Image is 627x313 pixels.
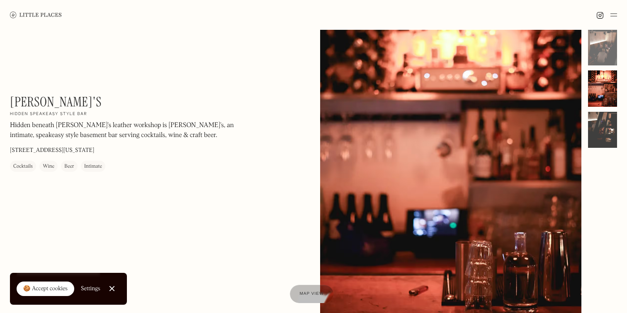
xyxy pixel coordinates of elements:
[64,162,74,171] div: Beer
[13,162,33,171] div: Cocktails
[43,162,54,171] div: Wine
[10,94,102,110] h1: [PERSON_NAME]'s
[10,111,87,117] h2: Hidden speakeasy style bar
[10,120,234,140] p: Hidden beneath [PERSON_NAME]'s leather workshop is [PERSON_NAME]'s, an intimate, speakeasy style ...
[23,285,68,293] div: 🍪 Accept cookies
[104,280,120,297] a: Close Cookie Popup
[17,282,74,296] a: 🍪 Accept cookies
[84,162,102,171] div: Intimate
[290,285,334,303] a: Map view
[81,279,100,298] a: Settings
[300,291,324,296] span: Map view
[81,286,100,291] div: Settings
[10,146,94,155] p: [STREET_ADDRESS][US_STATE]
